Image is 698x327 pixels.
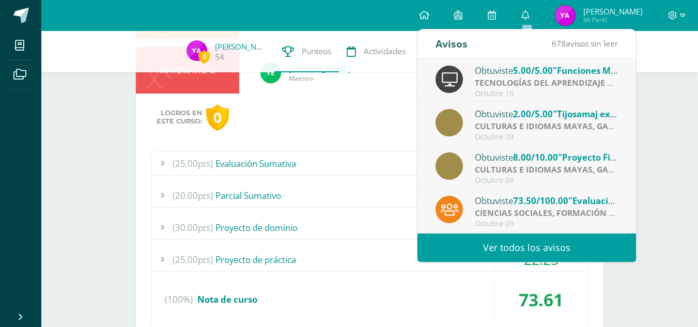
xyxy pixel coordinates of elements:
div: Proyecto de dominio [152,216,587,239]
span: "Funciones Matemáticas" [553,65,662,76]
span: "Tijosamaj explicación" [553,108,653,120]
div: Parcial Sumativo [152,184,587,207]
span: 8.00/10.00 [513,151,558,163]
div: Octubre 09 [475,133,618,142]
span: 678 [552,38,566,49]
img: a6afdc9d00cfefa793b5be9037cb8e16.png [187,40,207,61]
span: 5.00/5.00 [513,65,553,76]
div: Octubre 09 [475,176,618,185]
div: Avisos [436,29,468,58]
strong: CULTURAS E IDIOMAS MAYAS, GARÍFUNA O XINCA [475,120,675,132]
div: | Proyecto de práctica [475,120,618,132]
span: Nota de curso [197,293,257,305]
a: Ver todos los avisos [417,233,636,262]
a: Actividades [339,31,413,72]
span: avisos sin leer [552,38,618,49]
div: Obtuviste en [475,107,618,120]
span: (30.00pts) [173,216,213,239]
div: Octubre 09 [475,220,618,228]
div: | Proyecto de dominio [475,164,618,176]
strong: TECNOLOGÍAS DEL APRENDIZAJE Y LA COMUNICACIÓN [475,77,693,88]
span: [PERSON_NAME] [583,6,643,17]
img: a6afdc9d00cfefa793b5be9037cb8e16.png [555,5,576,26]
span: (25.00pts) [173,248,213,271]
div: | Proyecto de práctica [475,77,618,89]
div: 73.61 [494,280,587,319]
div: Proyecto de práctica [152,248,587,271]
div: Octubre 15 [475,89,618,98]
span: 2.00/5.00 [513,108,553,120]
strong: CULTURAS E IDIOMAS MAYAS, GARÍFUNA O XINCA [475,164,675,175]
span: "Proyecto Final/ Tijosamaj" [558,151,674,163]
div: Obtuviste en [475,194,618,207]
span: Maestro [289,74,350,83]
span: (20.00pts) [173,184,213,207]
span: Actividades [364,46,406,57]
a: Punteos [274,31,339,72]
a: Trayectoria [413,31,488,72]
span: 0 [198,50,210,63]
span: Logros en este curso: [157,109,202,126]
span: 73.50/100.00 [513,195,568,207]
div: Obtuviste en [475,64,618,77]
span: (100%) [165,280,193,319]
div: 0 [206,104,229,131]
div: Obtuviste en [475,150,618,164]
span: Mi Perfil [583,15,643,24]
span: "Evaluación final" [568,195,645,207]
div: Evaluación Sumativa [152,152,587,175]
img: dfa1fd8186729af5973cf42d94c5b6ba.png [260,63,281,83]
a: [PERSON_NAME] [215,41,267,52]
span: Punteos [302,46,331,57]
span: (25.00pts) [173,152,213,175]
div: | Evaluación [475,207,618,219]
a: 54 [215,52,224,63]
